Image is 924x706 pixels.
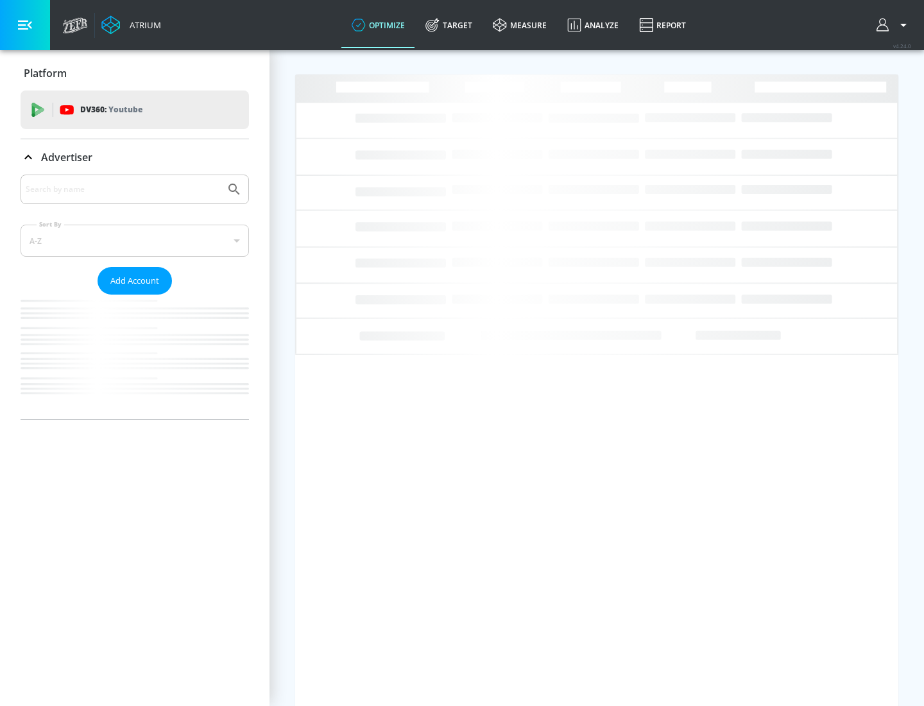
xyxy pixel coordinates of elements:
span: Add Account [110,273,159,288]
nav: list of Advertiser [21,295,249,419]
a: Report [629,2,696,48]
a: optimize [341,2,415,48]
a: measure [483,2,557,48]
a: Analyze [557,2,629,48]
a: Atrium [101,15,161,35]
a: Target [415,2,483,48]
div: Advertiser [21,139,249,175]
div: DV360: Youtube [21,90,249,129]
div: A-Z [21,225,249,257]
p: Advertiser [41,150,92,164]
input: Search by name [26,181,220,198]
p: Youtube [108,103,142,116]
div: Platform [21,55,249,91]
button: Add Account [98,267,172,295]
label: Sort By [37,220,64,228]
p: DV360: [80,103,142,117]
p: Platform [24,66,67,80]
span: v 4.24.0 [893,42,911,49]
div: Atrium [124,19,161,31]
div: Advertiser [21,175,249,419]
